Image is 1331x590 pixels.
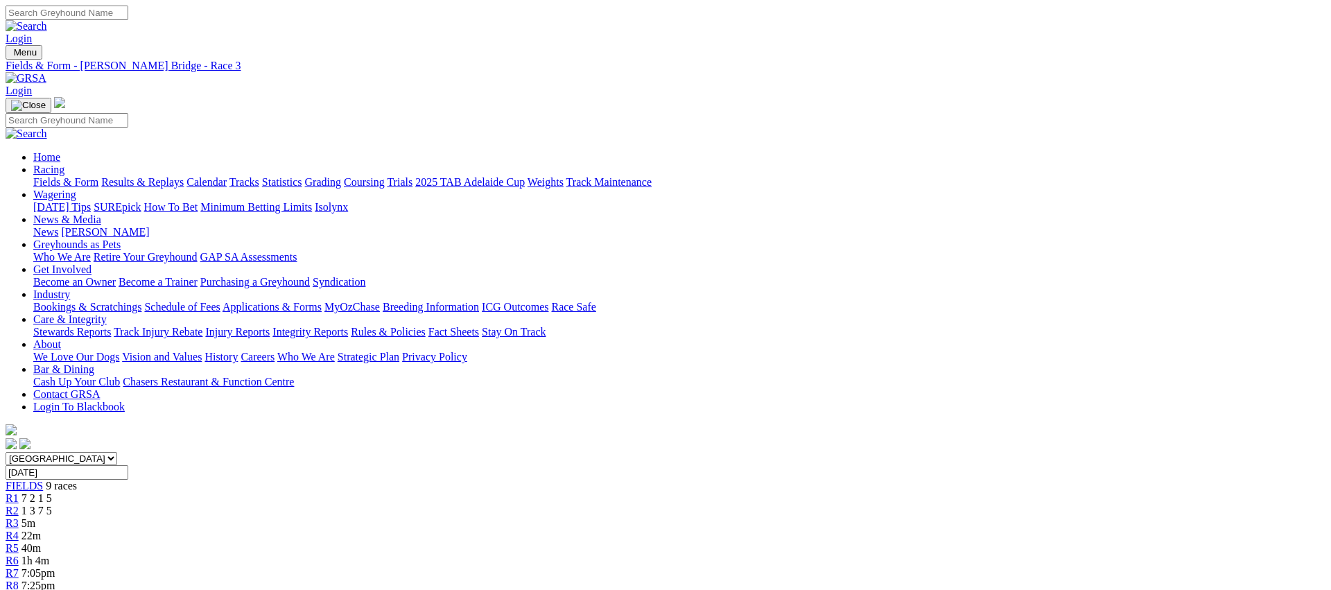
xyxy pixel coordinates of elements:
[6,113,128,128] input: Search
[6,555,19,566] span: R6
[33,214,101,225] a: News & Media
[6,492,19,504] a: R1
[19,438,31,449] img: twitter.svg
[6,98,51,113] button: Toggle navigation
[200,201,312,213] a: Minimum Betting Limits
[33,201,91,213] a: [DATE] Tips
[33,338,61,350] a: About
[33,388,100,400] a: Contact GRSA
[6,480,43,492] a: FIELDS
[33,301,141,313] a: Bookings & Scratchings
[205,326,270,338] a: Injury Reports
[21,517,35,529] span: 5m
[387,176,412,188] a: Trials
[33,313,107,325] a: Care & Integrity
[482,326,546,338] a: Stay On Track
[33,251,91,263] a: Who We Are
[33,151,60,163] a: Home
[6,530,19,541] a: R4
[33,301,1325,313] div: Industry
[6,542,19,554] a: R5
[223,301,322,313] a: Applications & Forms
[6,465,128,480] input: Select date
[21,542,41,554] span: 40m
[6,45,42,60] button: Toggle navigation
[272,326,348,338] a: Integrity Reports
[21,555,49,566] span: 1h 4m
[482,301,548,313] a: ICG Outcomes
[33,363,94,375] a: Bar & Dining
[33,176,1325,189] div: Racing
[33,226,1325,238] div: News & Media
[6,85,32,96] a: Login
[351,326,426,338] a: Rules & Policies
[94,201,141,213] a: SUREpick
[262,176,302,188] a: Statistics
[33,276,1325,288] div: Get Involved
[14,47,37,58] span: Menu
[33,263,92,275] a: Get Involved
[200,251,297,263] a: GAP SA Assessments
[428,326,479,338] a: Fact Sheets
[33,376,120,388] a: Cash Up Your Club
[33,201,1325,214] div: Wagering
[144,301,220,313] a: Schedule of Fees
[101,176,184,188] a: Results & Replays
[123,376,294,388] a: Chasers Restaurant & Function Centre
[33,176,98,188] a: Fields & Form
[21,530,41,541] span: 22m
[21,492,52,504] span: 7 2 1 5
[6,128,47,140] img: Search
[33,251,1325,263] div: Greyhounds as Pets
[33,288,70,300] a: Industry
[33,326,1325,338] div: Care & Integrity
[33,164,64,175] a: Racing
[6,72,46,85] img: GRSA
[33,226,58,238] a: News
[241,351,275,363] a: Careers
[33,326,111,338] a: Stewards Reports
[6,438,17,449] img: facebook.svg
[33,276,116,288] a: Become an Owner
[6,6,128,20] input: Search
[122,351,202,363] a: Vision and Values
[229,176,259,188] a: Tracks
[11,100,46,111] img: Close
[6,517,19,529] a: R3
[46,480,77,492] span: 9 races
[6,505,19,517] a: R2
[528,176,564,188] a: Weights
[566,176,652,188] a: Track Maintenance
[6,567,19,579] a: R7
[21,567,55,579] span: 7:05pm
[119,276,198,288] a: Become a Trainer
[33,351,119,363] a: We Love Our Dogs
[6,33,32,44] a: Login
[61,226,149,238] a: [PERSON_NAME]
[6,424,17,435] img: logo-grsa-white.png
[338,351,399,363] a: Strategic Plan
[33,351,1325,363] div: About
[383,301,479,313] a: Breeding Information
[21,505,52,517] span: 1 3 7 5
[277,351,335,363] a: Who We Are
[33,376,1325,388] div: Bar & Dining
[33,189,76,200] a: Wagering
[315,201,348,213] a: Isolynx
[186,176,227,188] a: Calendar
[344,176,385,188] a: Coursing
[415,176,525,188] a: 2025 TAB Adelaide Cup
[551,301,595,313] a: Race Safe
[305,176,341,188] a: Grading
[313,276,365,288] a: Syndication
[144,201,198,213] a: How To Bet
[6,60,1325,72] a: Fields & Form - [PERSON_NAME] Bridge - Race 3
[324,301,380,313] a: MyOzChase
